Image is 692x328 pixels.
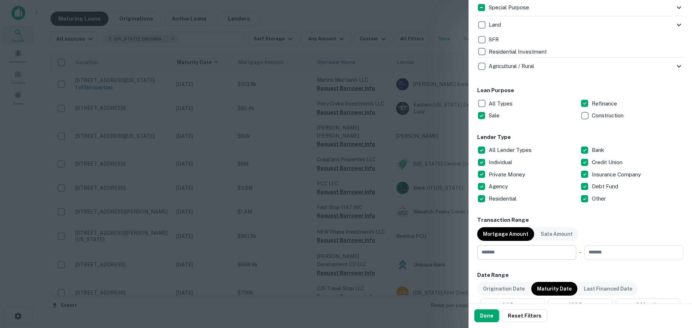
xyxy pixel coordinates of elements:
p: Residential Investment [489,48,548,56]
p: Bank [592,146,605,154]
p: Individual [489,158,514,167]
p: All Types [489,99,514,108]
p: Construction [592,111,625,120]
div: Land [477,16,683,33]
p: Agency [489,182,509,191]
p: Maturity Date [537,285,572,293]
button: 120 Days [548,298,613,311]
button: Reset Filters [502,309,547,322]
p: Insurance Company [592,170,642,179]
p: Sale Amount [541,230,573,238]
button: Done [474,309,499,322]
p: Private Money [489,170,527,179]
p: Land [489,21,502,29]
iframe: Chat Widget [656,270,692,305]
p: Credit Union [592,158,624,167]
p: Agricultural / Rural [489,62,536,71]
p: Other [592,194,607,203]
h6: Loan Purpose [477,86,683,95]
div: Agricultural / Rural [477,58,683,75]
p: Sale [489,111,501,120]
button: 90 Days [480,298,545,311]
p: Residential [489,194,518,203]
p: All Lender Types [489,146,533,154]
div: - [579,245,581,260]
h6: Lender Type [477,133,683,141]
p: Last Financed Date [584,285,632,293]
p: Refinance [592,99,618,108]
p: Origination Date [483,285,525,293]
button: 6 Months [616,298,680,311]
p: Special Purpose [489,3,531,12]
h6: Transaction Range [477,216,683,224]
p: Mortgage Amount [483,230,528,238]
h6: Date Range [477,271,683,279]
p: Debt Fund [592,182,620,191]
p: SFR [489,35,500,44]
